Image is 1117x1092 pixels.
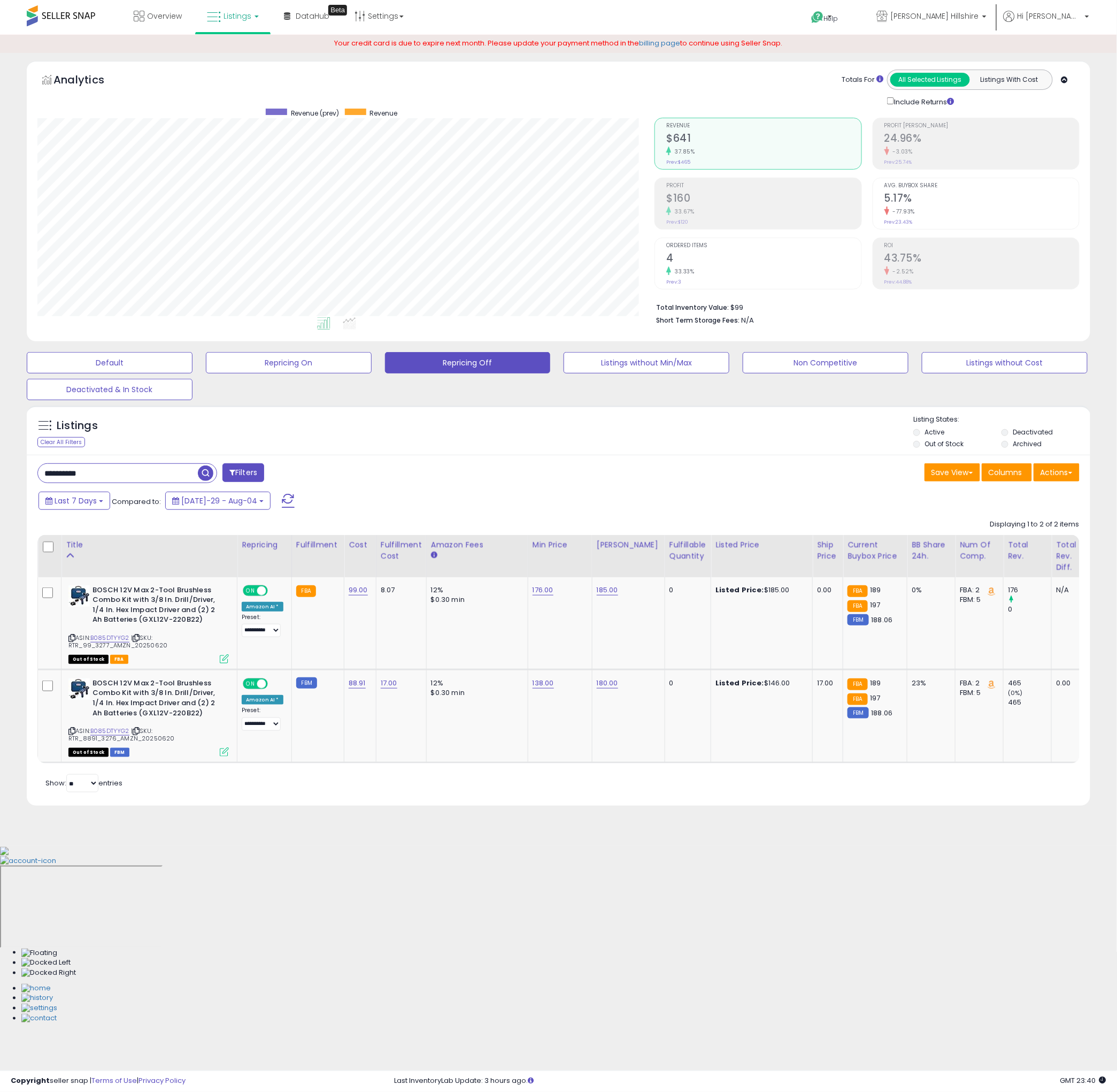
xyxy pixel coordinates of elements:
[381,678,397,689] a: 17.00
[533,585,553,595] a: 176.00
[743,352,908,373] button: Non Competitive
[666,219,688,225] small: Prev: $120
[68,678,229,755] div: ASIN:
[884,132,1079,147] h2: 24.96%
[597,539,660,551] div: [PERSON_NAME]
[1034,463,1080,482] button: Actions
[715,539,808,551] div: Listed Price
[912,539,951,562] div: BB Share 24h.
[741,315,754,325] span: N/A
[656,300,1072,313] li: $99
[431,678,520,688] div: 12%
[669,585,703,595] div: 0
[21,949,57,959] img: Floating
[57,418,98,433] h5: Listings
[803,3,859,35] a: Help
[922,352,1088,373] button: Listings without Cost
[597,678,618,689] a: 180.00
[969,73,1049,87] button: Listings With Cost
[38,492,110,510] button: Last 7 Days
[533,539,588,551] div: Min Price
[666,159,690,165] small: Prev: $465
[666,183,861,189] span: Profit
[879,95,967,108] div: Include Returns
[110,655,128,664] span: FBA
[165,492,271,510] button: [DATE]-29 - Aug-04
[960,539,999,562] div: Num of Comp.
[112,497,161,507] span: Compared to:
[68,633,167,650] span: | SKU: RTR_99_3277_AMZN_20250620
[27,379,192,400] button: Deactivated & In Stock
[93,585,222,628] b: BOSCH 12V Max 2-Tool Brushless Combo Kit with 3/8 In. Drill/Driver, 1/4 In. Hex Impact Driver and...
[842,75,883,85] div: Totals For
[811,11,824,24] i: Get Help
[669,539,706,562] div: Fulfillable Quantity
[431,539,523,551] div: Amazon Fees
[884,159,912,165] small: Prev: 25.74%
[349,539,372,551] div: Cost
[666,279,681,285] small: Prev: 3
[37,437,85,447] div: Clear All Filters
[871,693,881,703] span: 197
[431,551,437,560] small: Amazon Fees.
[715,678,764,688] b: Listed Price:
[242,539,287,551] div: Repricing
[45,778,122,788] span: Show: entries
[669,678,703,688] div: 0
[848,539,903,562] div: Current Buybox Price
[889,148,913,156] small: -3.03%
[817,539,838,562] div: Ship Price
[1008,689,1023,697] small: (0%)
[824,14,838,23] span: Help
[296,585,316,597] small: FBA
[68,655,109,664] span: All listings that are currently out of stock and unavailable for purchase on Amazon
[1056,678,1073,688] div: 0.00
[1056,585,1073,595] div: N/A
[848,678,867,690] small: FBA
[884,192,1079,207] h2: 5.17%
[381,539,422,562] div: Fulfillment Cost
[328,5,347,16] div: Tooltip anchor
[53,72,125,90] h5: Analytics
[817,678,835,688] div: 17.00
[912,585,947,595] div: 0%
[370,109,398,118] span: Revenue
[244,679,257,688] span: ON
[1018,11,1082,21] span: Hi [PERSON_NAME]
[666,123,861,129] span: Revenue
[68,585,229,662] div: ASIN:
[68,678,90,700] img: 51e3RIxf3yL._SL40_.jpg
[872,708,893,718] span: 188.06
[989,467,1022,478] span: Columns
[889,268,914,276] small: -2.52%
[242,695,283,705] div: Amazon AI *
[884,183,1079,189] span: Avg. Buybox Share
[564,352,729,373] button: Listings without Min/Max
[68,585,90,607] img: 51e3RIxf3yL._SL40_.jpg
[889,208,915,216] small: -77.93%
[656,303,729,312] b: Total Inventory Value:
[21,1014,57,1024] img: Contact
[884,123,1079,129] span: Profit [PERSON_NAME]
[990,520,1080,530] div: Displaying 1 to 2 of 2 items
[296,677,317,689] small: FBM
[872,615,893,625] span: 188.06
[1013,439,1042,448] label: Archived
[960,595,995,605] div: FBM: 5
[1008,698,1051,707] div: 465
[21,968,76,979] img: Docked Right
[671,208,694,216] small: 33.67%
[296,11,329,21] span: DataHub
[848,600,867,612] small: FBA
[21,994,53,1004] img: History
[385,352,551,373] button: Repricing Off
[27,352,192,373] button: Default
[66,539,233,551] div: Title
[925,463,980,482] button: Save View
[817,585,835,595] div: 0.00
[381,585,418,595] div: 8.07
[181,495,257,506] span: [DATE]-29 - Aug-04
[913,415,1090,425] p: Listing States:
[848,707,868,719] small: FBM
[960,688,995,698] div: FBM: 5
